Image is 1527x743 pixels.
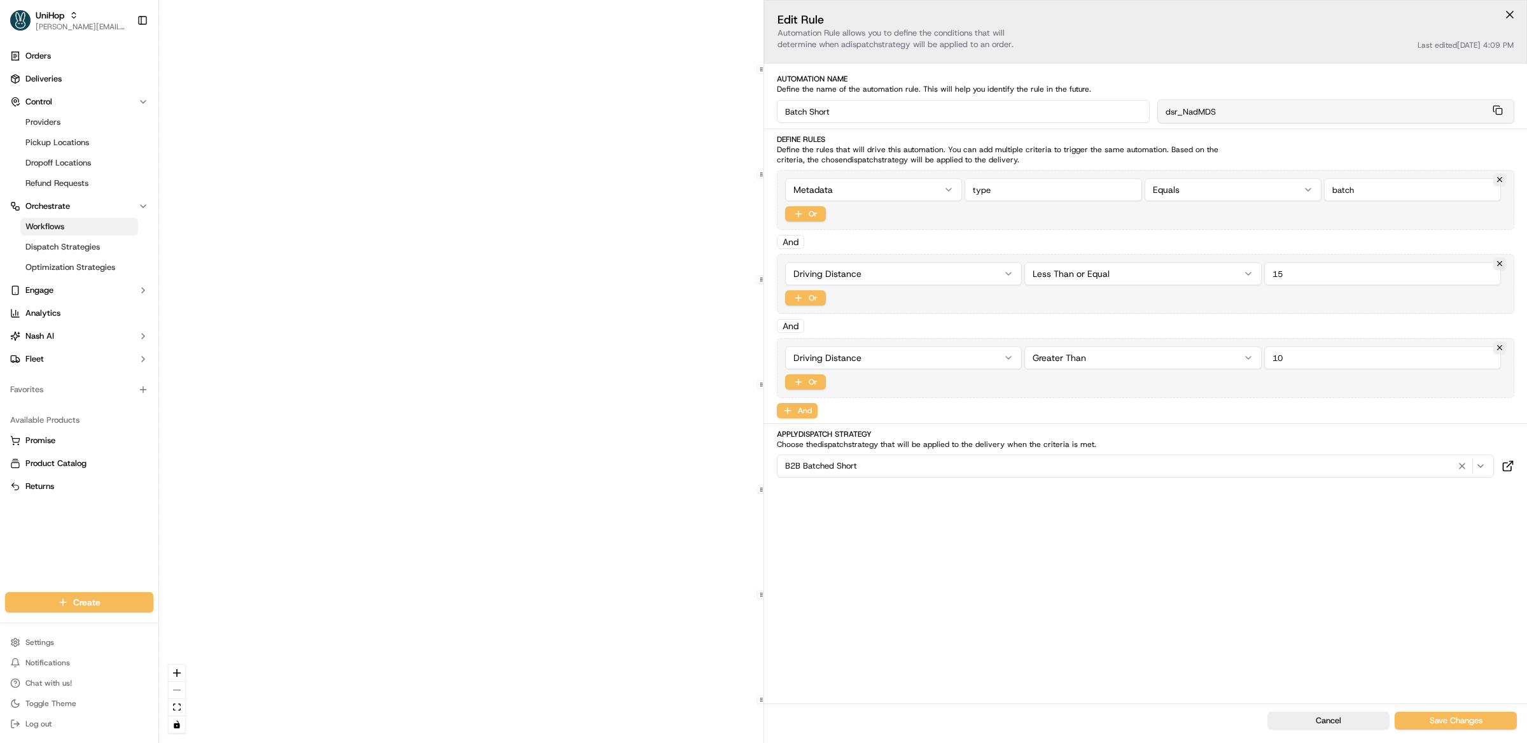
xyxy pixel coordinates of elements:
[36,9,64,22] button: UniHop
[25,435,55,446] span: Promise
[777,74,1514,84] label: Automation Name
[169,699,185,716] button: fit view
[25,719,52,729] span: Log out
[20,154,138,172] a: Dropoff Locations
[5,5,132,36] button: UniHopUniHop[PERSON_NAME][EMAIL_ADDRESS][DOMAIN_NAME]
[25,330,54,342] span: Nash AI
[43,122,209,134] div: Start new chat
[10,435,148,446] a: Promise
[25,201,70,212] span: Orchestrate
[10,10,31,31] img: UniHop
[25,96,52,108] span: Control
[25,178,88,189] span: Refund Requests
[5,654,153,672] button: Notifications
[127,216,154,225] span: Pylon
[1395,712,1517,730] button: Save Changes
[777,84,1219,94] span: Define the name of the automation rule. This will help you identify the rule in the future.
[5,476,153,497] button: Returns
[10,458,148,469] a: Product Catalog
[1264,346,1501,369] input: Value
[25,137,89,148] span: Pickup Locations
[102,180,209,202] a: 💻API Documentation
[5,379,153,400] div: Favorites
[25,157,91,169] span: Dropoff Locations
[25,221,64,232] span: Workflows
[785,460,857,472] span: B2B Batched Short
[20,258,138,276] a: Optimization Strategies
[25,637,54,647] span: Settings
[5,303,153,323] a: Analytics
[120,185,204,197] span: API Documentation
[25,285,53,296] span: Engage
[25,658,70,668] span: Notifications
[25,481,54,492] span: Returns
[5,69,153,89] a: Deliveries
[25,50,51,62] span: Orders
[5,410,153,430] div: Available Products
[25,698,76,709] span: Toggle Theme
[5,196,153,216] button: Orchestrate
[25,678,72,688] span: Chat with us!
[169,716,185,733] button: toggle interactivity
[20,113,138,131] a: Providers
[216,125,232,141] button: Start new chat
[5,280,153,301] button: Engage
[5,326,153,346] button: Nash AI
[5,46,153,66] a: Orders
[965,178,1141,201] input: Key
[777,145,1219,165] span: Define the rules that will drive this automation. You can add multiple criteria to trigger the sa...
[73,596,101,609] span: Create
[25,73,62,85] span: Deliveries
[777,235,804,249] div: And
[20,174,138,192] a: Refund Requests
[5,453,153,474] button: Product Catalog
[777,429,1514,439] label: Apply Dispatch Strategy
[777,134,1514,145] label: Define Rules
[777,439,1219,449] span: Choose the dispatch strategy that will be applied to the delivery when the criteria is met.
[25,353,44,365] span: Fleet
[5,715,153,733] button: Log out
[25,308,60,319] span: Analytics
[5,92,153,112] button: Control
[777,319,804,333] div: And
[1264,262,1501,285] input: Value
[785,290,826,306] button: Or
[1324,178,1501,201] input: Value
[43,134,161,145] div: We're available if you need us!
[36,22,127,32] button: [PERSON_NAME][EMAIL_ADDRESS][DOMAIN_NAME]
[5,349,153,369] button: Fleet
[5,674,153,692] button: Chat with us!
[777,403,818,418] button: And
[25,185,97,197] span: Knowledge Base
[777,27,1103,50] p: Automation Rule allows you to define the conditions that will determine when a dispatch strategy ...
[13,51,232,71] p: Welcome 👋
[777,13,1103,26] h2: Edit Rule
[785,206,826,222] button: Or
[10,481,148,492] a: Returns
[20,134,138,152] a: Pickup Locations
[33,82,229,96] input: Got a question? Start typing here...
[25,117,60,128] span: Providers
[13,122,36,145] img: 1736555255976-a54dd68f-1ca7-489b-9aae-adbdc363a1c4
[5,430,153,451] button: Promise
[90,215,154,225] a: Powered byPylon
[5,695,153,712] button: Toggle Theme
[5,633,153,651] button: Settings
[20,218,138,236] a: Workflows
[5,592,153,612] button: Create
[1418,40,1514,50] div: Last edited [DATE] 4:09 PM
[25,241,100,253] span: Dispatch Strategies
[13,13,38,38] img: Nash
[25,458,87,469] span: Product Catalog
[108,186,118,196] div: 💻
[1267,712,1390,730] button: Cancel
[777,455,1494,478] button: B2B Batched Short
[13,186,23,196] div: 📗
[25,262,115,273] span: Optimization Strategies
[785,374,826,390] button: Or
[20,238,138,256] a: Dispatch Strategies
[169,665,185,682] button: zoom in
[8,180,102,202] a: 📗Knowledge Base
